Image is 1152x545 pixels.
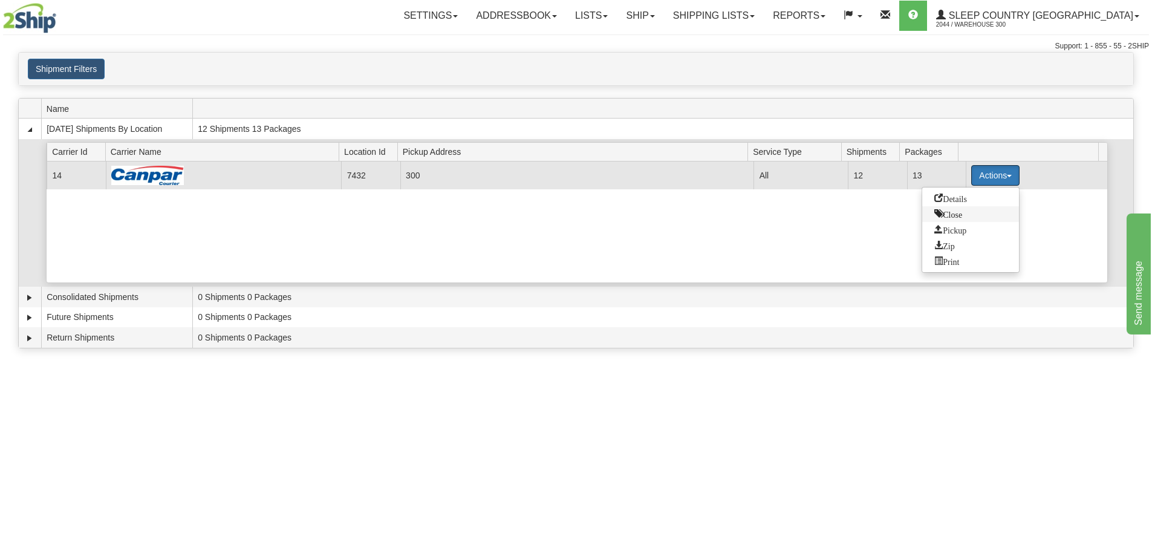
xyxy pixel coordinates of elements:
td: 0 Shipments 0 Packages [192,327,1133,348]
a: Expand [24,332,36,344]
span: Service Type [753,142,841,161]
td: Future Shipments [41,307,192,328]
span: Shipments [847,142,900,161]
span: Details [934,194,967,202]
a: Sleep Country [GEOGRAPHIC_DATA] 2044 / Warehouse 300 [927,1,1148,31]
a: Go to Details view [922,191,1019,206]
a: Shipping lists [664,1,764,31]
a: Addressbook [467,1,566,31]
div: Send message [9,7,112,22]
a: Request a carrier pickup [922,222,1019,238]
a: Zip and Download All Shipping Documents [922,238,1019,253]
td: 0 Shipments 0 Packages [192,287,1133,307]
td: 12 [848,162,906,189]
a: Collapse [24,123,36,135]
a: Print or Download All Shipping Documents in one file [922,253,1019,269]
span: Sleep Country [GEOGRAPHIC_DATA] [946,10,1133,21]
a: Reports [764,1,835,31]
span: Close [934,209,962,218]
td: Consolidated Shipments [41,287,192,307]
span: Print [934,256,959,265]
iframe: chat widget [1124,210,1151,334]
td: 0 Shipments 0 Packages [192,307,1133,328]
span: Location Id [344,142,397,161]
div: Support: 1 - 855 - 55 - 2SHIP [3,41,1149,51]
span: Carrier Id [52,142,105,161]
a: Expand [24,312,36,324]
a: Expand [24,292,36,304]
span: 2044 / Warehouse 300 [936,19,1027,31]
span: Pickup Address [403,142,748,161]
a: Settings [394,1,467,31]
td: 14 [47,162,105,189]
a: Ship [617,1,663,31]
a: Close this group [922,206,1019,222]
td: Return Shipments [41,327,192,348]
td: 7432 [341,162,400,189]
button: Actions [971,165,1020,186]
img: Canpar [111,166,184,185]
span: Carrier Name [111,142,339,161]
td: 12 Shipments 13 Packages [192,119,1133,139]
td: 300 [400,162,754,189]
td: [DATE] Shipments By Location [41,119,192,139]
span: Packages [905,142,958,161]
td: All [753,162,848,189]
td: 13 [907,162,966,189]
img: logo2044.jpg [3,3,56,33]
span: Name [47,99,192,118]
span: Zip [934,241,954,249]
a: Lists [566,1,617,31]
button: Shipment Filters [28,59,105,79]
span: Pickup [934,225,966,233]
